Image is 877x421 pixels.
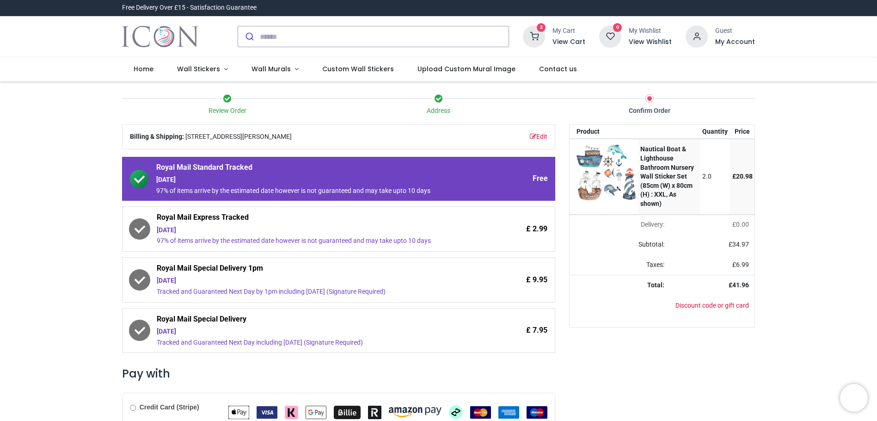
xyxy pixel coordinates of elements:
div: [DATE] [157,327,470,336]
span: Maestro [527,408,547,415]
td: Delivery will be updated after choosing a new delivery method [570,215,669,235]
span: Klarna [285,408,298,415]
a: Discount code or gift card [675,302,749,309]
b: Credit Card (Stripe) [140,403,199,411]
span: Afterpay Clearpay [449,408,463,415]
a: My Account [715,37,755,47]
div: [DATE] [157,276,470,285]
h3: Pay with [122,366,556,382]
div: Address [333,106,544,116]
img: MasterCard [470,406,491,419]
iframe: Customer reviews powered by Trustpilot [561,3,755,12]
div: Guest [715,26,755,36]
span: £ 7.95 [526,325,547,335]
th: Product [570,125,638,139]
div: Tracked and Guaranteed Next Day by 1pm including [DATE] (Signature Required) [157,287,470,297]
strong: Nautical Boat & Lighthouse Bathroom Nursery Wall Sticker Set (85cm (W) x 80cm (H) : XXL, As shown) [640,145,694,207]
sup: 2 [537,23,546,32]
th: Quantity [700,125,730,139]
img: Maestro [527,406,547,419]
span: Revolut Pay [368,408,381,415]
div: My Cart [552,26,585,36]
img: Afterpay Clearpay [449,405,463,419]
div: Free Delivery Over £15 - Satisfaction Guarantee [122,3,257,12]
sup: 0 [613,23,622,32]
span: Royal Mail Special Delivery 1pm [157,263,470,276]
span: Wall Stickers [177,64,220,74]
a: Wall Murals [240,57,311,81]
span: 20.98 [736,173,753,180]
div: [DATE] [157,226,470,235]
span: MasterCard [470,408,491,415]
span: Royal Mail Special Delivery [157,314,470,327]
iframe: Brevo live chat [840,384,868,412]
strong: Total: [647,281,664,289]
div: My Wishlist [629,26,672,36]
span: £ 9.95 [526,275,547,285]
div: Confirm Order [544,106,755,116]
img: VISA [257,406,277,419]
span: VISA [257,408,277,415]
span: 6.99 [736,261,749,268]
span: Wall Murals [251,64,291,74]
span: Upload Custom Mural Image [417,64,515,74]
img: Amazon Pay [389,407,442,417]
a: Logo of Icon Wall Stickers [122,24,198,50]
a: 0 [599,32,621,40]
div: 2.0 [702,172,728,181]
span: Apple Pay [228,408,249,415]
button: Submit [238,26,260,47]
span: Contact us [539,64,577,74]
img: Billie [334,406,361,419]
a: Wall Stickers [166,57,240,81]
img: 5fTg34AAAAGSURBVAMA9si5X0QAvHkAAAAASUVORK5CYII= [576,145,636,200]
span: 0.00 [736,221,749,228]
span: £ [729,241,749,248]
span: 34.97 [732,241,749,248]
span: Custom Wall Stickers [322,64,394,74]
img: Google Pay [306,406,326,419]
span: Free [533,173,548,184]
div: Review Order [122,106,333,116]
a: View Cart [552,37,585,47]
a: View Wishlist [629,37,672,47]
img: American Express [498,406,519,419]
span: Royal Mail Standard Tracked [156,162,470,175]
span: Amazon Pay [389,408,442,415]
img: Revolut Pay [368,406,381,419]
div: [DATE] [156,175,470,185]
span: £ [732,221,749,228]
span: Google Pay [306,408,326,415]
span: £ [732,261,749,268]
th: Price [730,125,755,139]
span: [STREET_ADDRESS][PERSON_NAME] [185,132,292,142]
span: Home [134,64,153,74]
td: Subtotal: [570,235,669,255]
img: Icon Wall Stickers [122,24,198,50]
span: £ [732,173,753,180]
input: Credit Card (Stripe) [130,405,136,411]
span: £ 2.99 [526,224,547,234]
a: 2 [523,32,545,40]
td: Taxes: [570,255,669,275]
span: American Express [498,408,519,415]
img: Apple Pay [228,406,249,419]
b: Billing & Shipping: [130,133,184,140]
div: Tracked and Guaranteed Next Day including [DATE] (Signature Required) [157,338,470,347]
strong: £ [729,281,749,289]
a: Edit [530,132,547,142]
img: Klarna [285,406,298,419]
span: Royal Mail Express Tracked [157,212,470,225]
span: Billie [334,408,361,415]
div: 97% of items arrive by the estimated date however is not guaranteed and may take upto 10 days [157,236,470,246]
span: 41.96 [732,281,749,289]
div: 97% of items arrive by the estimated date however is not guaranteed and may take upto 10 days [156,186,470,196]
